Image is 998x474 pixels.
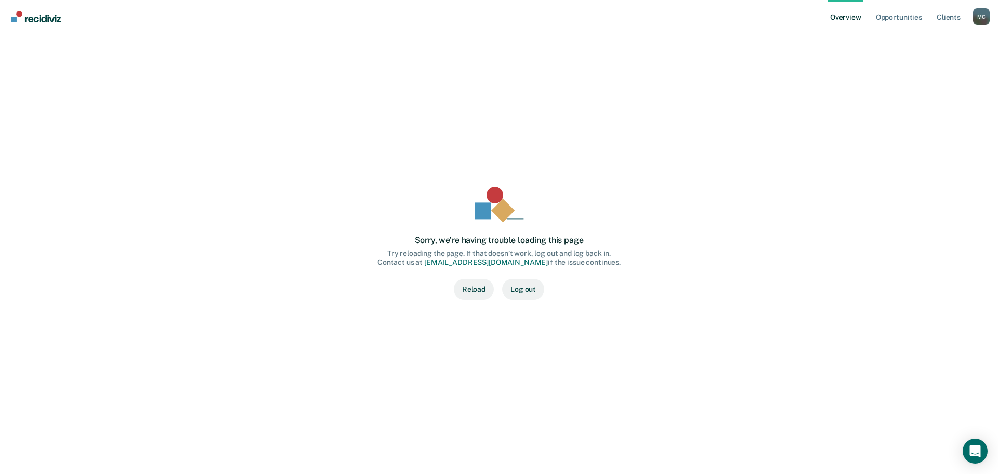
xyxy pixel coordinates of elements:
[973,8,990,25] div: M C
[502,279,544,300] button: Log out
[973,8,990,25] button: Profile dropdown button
[424,258,548,266] a: [EMAIL_ADDRESS][DOMAIN_NAME]
[454,279,494,300] button: Reload
[963,439,988,464] div: Open Intercom Messenger
[11,11,61,22] img: Recidiviz
[377,249,621,267] div: Try reloading the page. If that doesn’t work, log out and log back in. Contact us at if the issue...
[415,235,584,245] div: Sorry, we’re having trouble loading this page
